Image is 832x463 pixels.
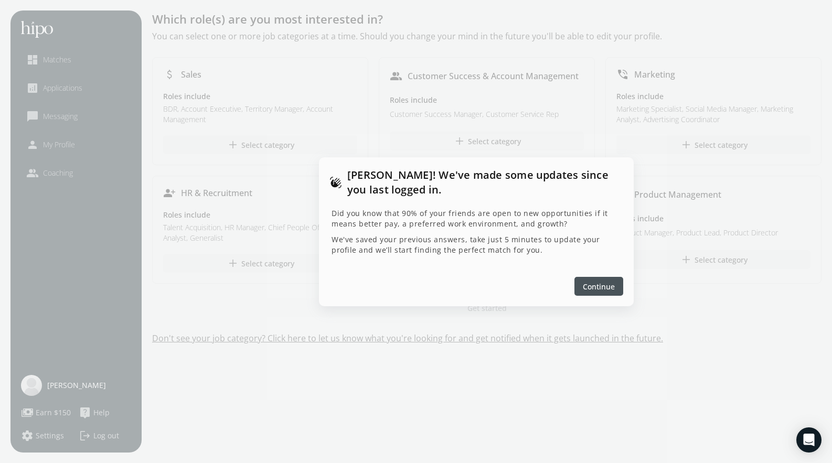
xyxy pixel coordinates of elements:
[329,176,342,189] span: waving_hand
[332,234,621,255] p: We've saved your previous answers, take just 5 minutes to update your profile and we’ll start fin...
[574,277,623,296] button: Continue
[796,427,822,453] div: Open Intercom Messenger
[583,281,615,292] span: Continue
[332,208,621,229] p: Did you know that 90% of your friends are open to new opportunities if it means better pay, a pre...
[347,168,623,197] h1: [PERSON_NAME]! We've made some updates since you last logged in.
